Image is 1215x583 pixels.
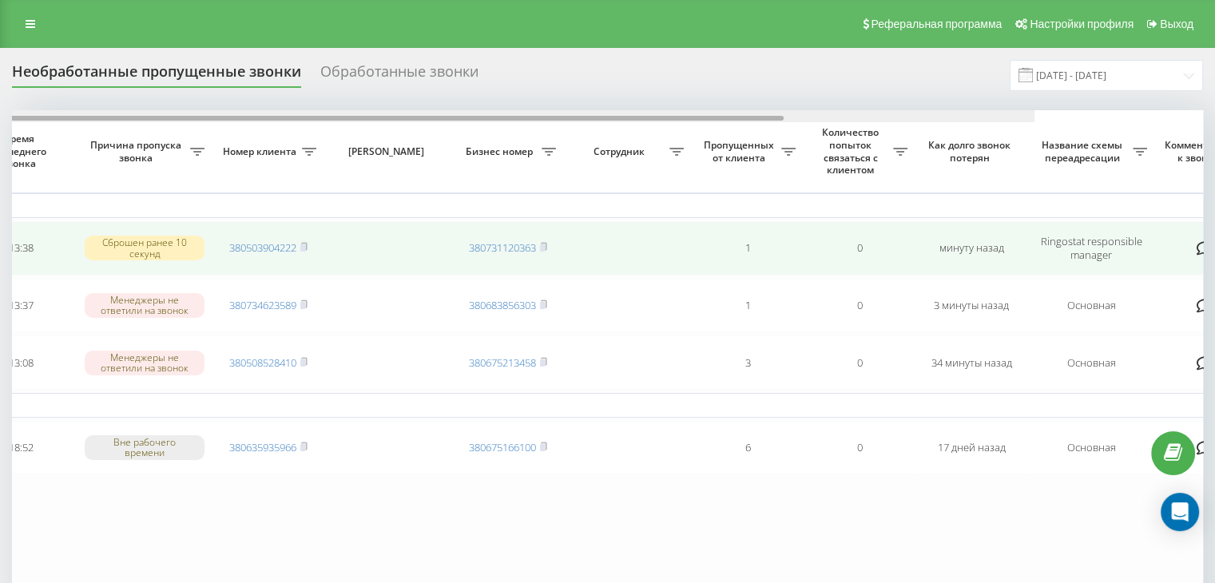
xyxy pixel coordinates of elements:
[469,240,536,255] a: 380731120363
[1160,18,1193,30] span: Выход
[812,126,893,176] span: Количество попыток связаться с клиентом
[692,335,804,390] td: 3
[572,145,669,158] span: Сотрудник
[692,279,804,333] td: 1
[229,355,296,370] a: 380508528410
[85,139,190,164] span: Причина пропуска звонка
[1027,279,1155,333] td: Основная
[700,139,781,164] span: Пропущенных от клиента
[469,440,536,454] a: 380675166100
[804,221,915,276] td: 0
[469,298,536,312] a: 380683856303
[1027,421,1155,475] td: Основная
[915,335,1027,390] td: 34 минуты назад
[229,298,296,312] a: 380734623589
[229,240,296,255] a: 380503904222
[320,63,478,88] div: Обработанные звонки
[12,63,301,88] div: Необработанные пропущенные звонки
[1035,139,1133,164] span: Название схемы переадресации
[804,279,915,333] td: 0
[85,435,204,459] div: Вне рабочего времени
[1027,335,1155,390] td: Основная
[692,221,804,276] td: 1
[85,293,204,317] div: Менеджеры не ответили на звонок
[915,421,1027,475] td: 17 дней назад
[338,145,439,158] span: [PERSON_NAME]
[229,440,296,454] a: 380635935966
[915,279,1027,333] td: 3 минуты назад
[85,236,204,260] div: Сброшен ранее 10 секунд
[469,355,536,370] a: 380675213458
[1030,18,1134,30] span: Настройки профиля
[804,335,915,390] td: 0
[915,221,1027,276] td: минуту назад
[804,421,915,475] td: 0
[1027,221,1155,276] td: Ringostat responsible manager
[220,145,302,158] span: Номер клиента
[460,145,542,158] span: Бизнес номер
[928,139,1014,164] span: Как долго звонок потерян
[871,18,1002,30] span: Реферальная программа
[1161,493,1199,531] div: Open Intercom Messenger
[85,351,204,375] div: Менеджеры не ответили на звонок
[692,421,804,475] td: 6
